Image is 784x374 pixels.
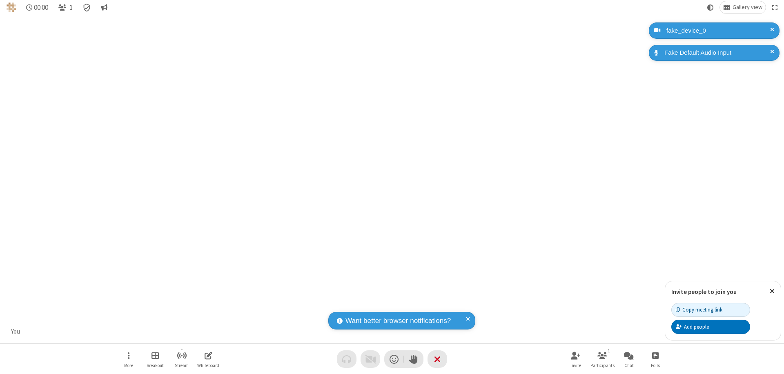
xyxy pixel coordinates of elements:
[69,4,73,11] span: 1
[651,363,660,368] span: Polls
[337,350,356,368] button: Audio problem - check your Internet connection or call by phone
[624,363,634,368] span: Chat
[764,281,781,301] button: Close popover
[55,1,76,13] button: Open participant list
[671,288,737,296] label: Invite people to join you
[23,1,52,13] div: Timer
[143,347,167,371] button: Manage Breakout Rooms
[643,347,668,371] button: Open poll
[606,347,612,354] div: 1
[590,363,615,368] span: Participants
[197,363,219,368] span: Whiteboard
[361,350,380,368] button: Video
[147,363,164,368] span: Breakout
[116,347,141,371] button: Open menu
[570,363,581,368] span: Invite
[196,347,220,371] button: Open shared whiteboard
[563,347,588,371] button: Invite participants (⌘+Shift+I)
[98,1,111,13] button: Conversation
[345,316,451,326] span: Want better browser notifications?
[34,4,48,11] span: 00:00
[428,350,447,368] button: End or leave meeting
[175,363,189,368] span: Stream
[404,350,423,368] button: Raise hand
[720,1,766,13] button: Change layout
[590,347,615,371] button: Open participant list
[676,306,722,314] div: Copy meeting link
[124,363,133,368] span: More
[769,1,781,13] button: Fullscreen
[733,4,762,11] span: Gallery view
[169,347,194,371] button: Start streaming
[704,1,717,13] button: Using system theme
[79,1,95,13] div: Meeting details Encryption enabled
[8,327,23,336] div: You
[617,347,641,371] button: Open chat
[671,320,750,334] button: Add people
[661,48,773,58] div: Fake Default Audio Input
[7,2,16,12] img: QA Selenium DO NOT DELETE OR CHANGE
[671,303,750,317] button: Copy meeting link
[664,26,773,36] div: fake_device_0
[384,350,404,368] button: Send a reaction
